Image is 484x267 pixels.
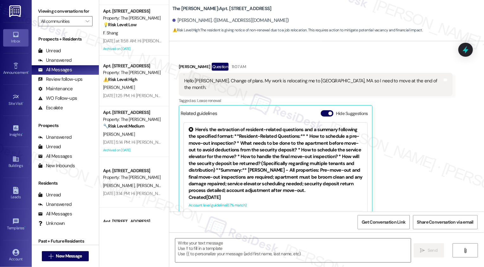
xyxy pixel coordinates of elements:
div: All Messages [38,67,72,73]
a: Templates • [3,216,29,233]
div: [PERSON_NAME]. ([EMAIL_ADDRESS][DOMAIN_NAME]) [172,17,289,24]
span: Lease renewal [197,98,221,103]
div: All Messages [38,211,72,217]
span: • [24,225,25,229]
div: Account level guideline ( 67 % match) [189,202,363,209]
div: Prospects [32,122,99,129]
i:  [420,248,425,253]
span: Share Conversation via email [417,219,474,226]
label: Hide Suggestions [336,110,368,117]
div: Review follow-ups [38,76,82,83]
div: Maintenance [38,86,73,92]
span: • [23,100,24,105]
span: : The resident is giving notice of non-renewal due to a job relocation. This requires action to m... [172,27,423,34]
img: ResiDesk Logo [9,5,22,17]
div: Unread [38,143,61,150]
a: Leads [3,185,29,202]
b: The [PERSON_NAME]: Apt. [STREET_ADDRESS] [172,5,272,12]
div: Prospects + Residents [32,36,99,42]
div: Created [DATE] [189,194,363,201]
div: Unanswered [38,201,72,208]
i:  [86,19,89,24]
div: 11:07 AM [230,63,246,70]
a: Site Visit • [3,92,29,109]
a: Account [3,247,29,264]
div: Here's the extraction of resident-related questions and a summary following the specified format:... [189,126,363,194]
div: Unknown [38,220,65,227]
label: Viewing conversations for [38,6,93,16]
div: Question [212,63,229,71]
div: New Inbounds [38,162,75,169]
div: Unread [38,48,61,54]
a: Insights • [3,123,29,140]
span: • [28,69,29,74]
div: All Messages [38,153,72,160]
i:  [463,248,468,253]
button: Share Conversation via email [413,215,478,229]
div: Related guidelines [181,110,217,119]
div: Escalate [38,105,63,111]
div: Hello [PERSON_NAME]. Change of plans. My work is relocating me to [GEOGRAPHIC_DATA], MA so I need... [184,78,442,91]
input: All communities [41,16,82,26]
div: Past + Future Residents [32,238,99,245]
div: The resident is moving out and this FAQ explains how to schedule a pre-move-out inspection. [189,210,363,237]
button: New Message [42,251,89,261]
div: Tagged as: [179,96,453,105]
span: Get Conversation Link [362,219,405,226]
div: Unread [38,192,61,198]
span: Send [428,247,437,254]
span: New Message [56,253,82,259]
strong: ⚠️ Risk Level: High [172,28,200,33]
button: Send [414,243,444,257]
div: WO Follow-ups [38,95,77,102]
div: Unanswered [38,57,72,64]
div: Unanswered [38,134,72,141]
div: Residents [32,180,99,187]
button: Get Conversation Link [358,215,410,229]
span: • [22,131,23,136]
a: Inbox [3,29,29,46]
a: Buildings [3,154,29,171]
div: [PERSON_NAME] [179,63,453,73]
i:  [48,254,53,259]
